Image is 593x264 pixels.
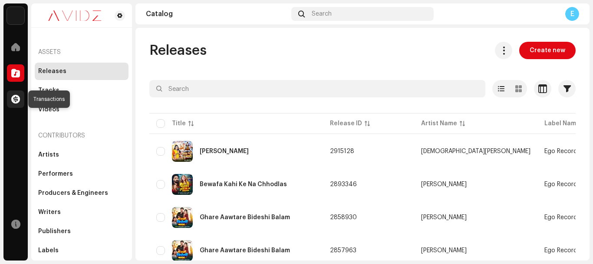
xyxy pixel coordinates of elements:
div: Publishers [38,228,71,235]
div: Writers [38,209,61,216]
span: Pappu Mishra Ujjwal [421,181,530,187]
span: 2857963 [330,247,356,254]
img: 97ae37ad-9d33-49cc-8bef-bdfda513017c [172,174,193,195]
span: Ego Records [544,181,580,187]
img: c4ed8235-81ec-43ca-82b2-c9faca31dcf2 [172,240,193,261]
div: Ghare Aawtare Bideshi Balam [200,247,290,254]
span: Ego Records [544,247,580,254]
div: Performers [38,170,73,177]
div: Catalog [146,10,288,17]
div: Artist Name [421,119,457,128]
span: Punita Priya [421,148,530,154]
div: Jija Devghar Ghumadi [200,148,249,154]
span: Diwana Dipesh [421,214,530,221]
img: a76b2a0c-e894-4df4-9ae9-3387c9b783b0 [172,207,193,228]
re-m-nav-item: Publishers [35,223,128,240]
re-m-nav-item: Artists [35,146,128,164]
img: 10d72f0b-d06a-424f-aeaa-9c9f537e57b6 [7,7,24,24]
re-m-nav-item: Videos [35,101,128,118]
div: Labels [38,247,59,254]
div: Bewafa Kahi Ke Na Chhodlas [200,181,287,187]
re-m-nav-item: Writers [35,204,128,221]
span: Diwana Dipesh [421,247,530,254]
re-a-nav-header: Contributors [35,125,128,146]
re-a-nav-header: Assets [35,42,128,63]
re-m-nav-item: Tracks [35,82,128,99]
span: 2858930 [330,214,357,221]
input: Search [149,80,485,97]
span: Ego Records [544,148,580,154]
div: [DEMOGRAPHIC_DATA][PERSON_NAME] [421,148,530,154]
re-m-nav-item: Releases [35,63,128,80]
div: Artists [38,151,59,158]
div: Tracks [38,87,59,94]
span: 2915128 [330,148,354,154]
div: Videos [38,106,59,113]
div: [PERSON_NAME] [421,214,467,221]
span: Create new [530,42,565,59]
div: Ghare Aawtare Bideshi Balam [200,214,290,221]
span: Releases [149,42,207,59]
span: Search [312,10,332,17]
div: [PERSON_NAME] [421,247,467,254]
div: Title [172,119,186,128]
span: 2893346 [330,181,357,187]
re-m-nav-item: Producers & Engineers [35,184,128,202]
div: Producers & Engineers [38,190,108,197]
div: Label Name [544,119,580,128]
button: Create new [519,42,576,59]
div: [PERSON_NAME] [421,181,467,187]
re-m-nav-item: Performers [35,165,128,183]
div: E [565,7,579,21]
span: Ego Records [544,214,580,221]
img: 0c631eef-60b6-411a-a233-6856366a70de [38,10,111,21]
img: 4fa0b313-3904-40a8-a9da-2598bbc87d76 [172,141,193,162]
re-m-nav-item: Labels [35,242,128,259]
div: Release ID [330,119,362,128]
div: Releases [38,68,66,75]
